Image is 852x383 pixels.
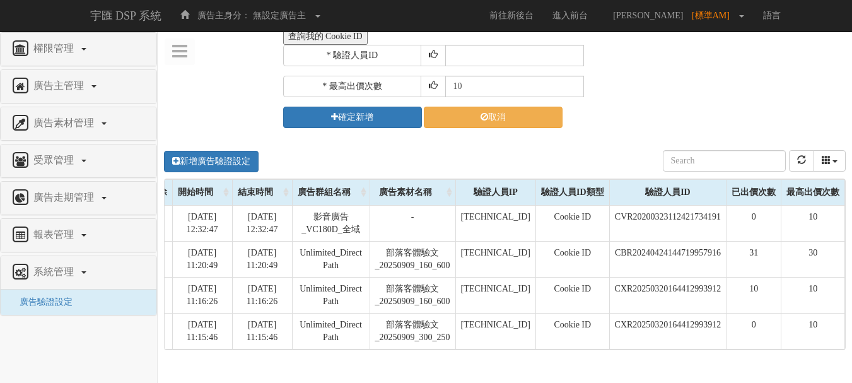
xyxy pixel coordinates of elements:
span: 無設定廣告主 [253,11,306,20]
a: 系統管理 [10,262,147,283]
td: [DATE] 12:32:47 [232,205,292,241]
td: 部落客體驗文_20250909_160_600 [370,277,455,313]
div: 結束時間 [233,180,292,205]
td: 0 [727,205,781,241]
span: 廣告走期管理 [30,192,100,203]
span: 受眾管理 [30,155,80,165]
td: [DATE] 12:32:47 [172,205,232,241]
td: 0 [727,313,781,349]
div: 驗證人員ID類型 [536,180,609,205]
button: 查詢我的 Cookie ID [283,28,368,45]
span: [PERSON_NAME] [607,11,689,20]
a: 廣告驗證設定 [10,297,73,307]
td: 10 [781,313,845,349]
td: [DATE] 11:20:49 [232,241,292,277]
td: [TECHNICAL_ID] [455,241,535,277]
td: [DATE] 11:20:49 [172,241,232,277]
td: 部落客體驗文_20250909_160_600 [370,241,455,277]
td: 10 [781,205,845,241]
td: [TECHNICAL_ID] [455,313,535,349]
div: 開始時間 [173,180,232,205]
a: 廣告主管理 [10,76,147,97]
td: - [370,205,455,241]
td: [DATE] 11:16:26 [172,277,232,313]
td: Cookie ID [535,277,609,313]
a: 新增廣告驗證設定 [164,151,259,172]
td: CVR20200323112421734191 [609,205,727,241]
td: 31 [727,241,781,277]
td: CXR20250320164412993912 [609,277,727,313]
button: refresh [789,150,814,172]
div: 最高出價次數 [781,180,844,205]
td: Cookie ID [535,241,609,277]
td: [DATE] 11:16:26 [232,277,292,313]
td: Cookie ID [535,205,609,241]
td: CXR20250320164412993912 [609,313,727,349]
td: [TECHNICAL_ID] [455,277,535,313]
div: Columns [814,150,846,172]
a: 報表管理 [10,225,147,245]
div: 驗證人員IP [456,180,535,205]
a: 廣告素材管理 [10,114,147,134]
span: 系統管理 [30,266,80,277]
td: Unlimited_Direct Path [292,277,370,313]
td: Unlimited_Direct Path [292,241,370,277]
td: 30 [781,241,845,277]
td: Cookie ID [535,313,609,349]
div: 驗證人員ID [610,180,727,205]
a: 受眾管理 [10,151,147,171]
a: 權限管理 [10,39,147,59]
span: 權限管理 [30,43,80,54]
td: [DATE] 11:15:46 [172,313,232,349]
button: 確定新增 [283,107,422,128]
td: 10 [781,277,845,313]
span: 廣告主身分： [197,11,250,20]
span: 廣告素材管理 [30,117,100,128]
div: 已出價次數 [727,180,781,205]
td: Unlimited_Direct Path [292,313,370,349]
td: 部落客體驗文_20250909_300_250 [370,313,455,349]
span: [標準AM] [692,11,736,20]
span: 廣告主管理 [30,80,90,91]
td: [DATE] 11:15:46 [232,313,292,349]
a: 廣告走期管理 [10,188,147,208]
td: CBR20240424144719957916 [609,241,727,277]
a: 取消 [424,107,563,128]
td: 10 [727,277,781,313]
button: columns [814,150,846,172]
td: [TECHNICAL_ID] [455,205,535,241]
span: 報表管理 [30,229,80,240]
div: 廣告素材名稱 [370,180,455,205]
div: 廣告群組名稱 [293,180,370,205]
input: Search [663,150,786,172]
td: 影音廣告_VC180D_全域 [292,205,370,241]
